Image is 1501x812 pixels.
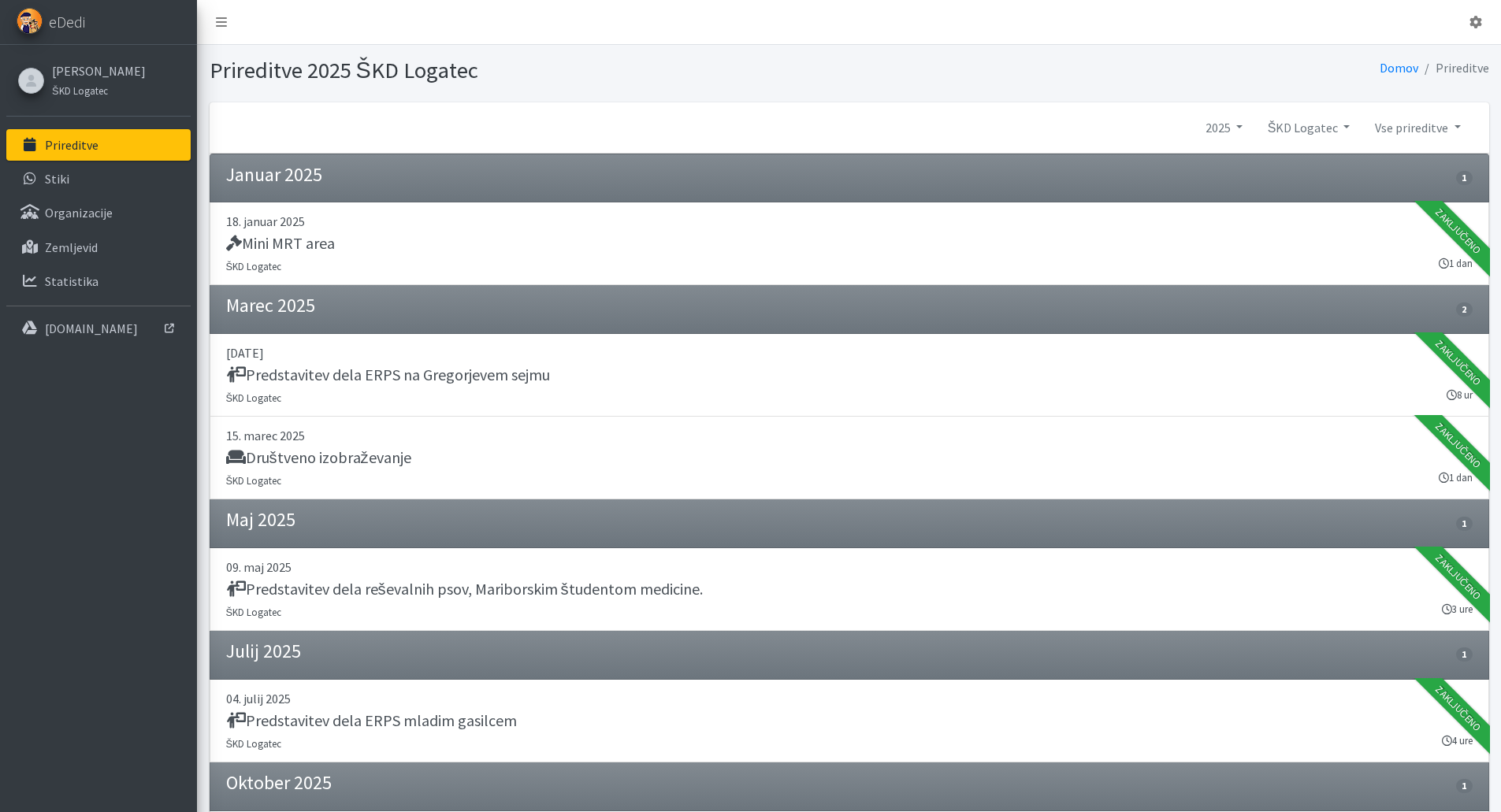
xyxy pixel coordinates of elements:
[226,448,411,467] h5: Društveno izobraževanje
[226,164,322,187] h4: Januar 2025
[210,334,1489,417] a: [DATE] Predstavitev dela ERPS na Gregorjevem sejmu ŠKD Logatec 8 ur Zaključeno
[226,234,335,253] h5: Mini MRT area
[49,10,85,34] span: eDedi
[52,84,108,97] small: ŠKD Logatec
[226,558,1473,577] p: 09. maj 2025
[226,391,282,404] small: ŠKD Logatec
[1456,302,1472,317] span: 2
[226,606,282,618] small: ŠKD Logatec
[17,8,43,34] img: eDedi
[6,265,191,297] a: Statistika
[226,474,282,487] small: ŠKD Logatec
[226,343,1473,362] p: [DATE]
[210,57,844,84] h1: Prireditve 2025 ŠKD Logatec
[45,239,98,255] p: Zemljevid
[226,260,282,273] small: ŠKD Logatec
[226,711,517,730] h5: Predstavitev dela ERPS mladim gasilcem
[45,205,113,221] p: Organizacije
[1418,57,1489,80] li: Prireditve
[6,313,191,344] a: [DOMAIN_NAME]
[226,365,550,384] h5: Predstavitev dela ERPS na Gregorjevem sejmu
[210,202,1489,285] a: 18. januar 2025 Mini MRT area ŠKD Logatec 1 dan Zaključeno
[226,689,1473,708] p: 04. julij 2025
[45,137,98,153] p: Prireditve
[226,737,282,750] small: ŠKD Logatec
[226,640,301,663] h4: Julij 2025
[52,61,146,80] a: [PERSON_NAME]
[1380,60,1418,76] a: Domov
[226,212,1473,231] p: 18. januar 2025
[6,129,191,161] a: Prireditve
[6,232,191,263] a: Zemljevid
[210,548,1489,631] a: 09. maj 2025 Predstavitev dela reševalnih psov, Mariborskim študentom medicine. ŠKD Logatec 3 ure...
[45,321,138,336] p: [DOMAIN_NAME]
[1456,647,1472,662] span: 1
[1193,112,1255,143] a: 2025
[226,580,703,599] h5: Predstavitev dela reševalnih psov, Mariborskim študentom medicine.
[210,417,1489,499] a: 15. marec 2025 Društveno izobraževanje ŠKD Logatec 1 dan Zaključeno
[52,80,146,99] a: ŠKD Logatec
[1456,779,1472,793] span: 1
[1255,112,1363,143] a: ŠKD Logatec
[226,772,332,795] h4: Oktober 2025
[45,273,98,289] p: Statistika
[226,295,315,317] h4: Marec 2025
[210,680,1489,762] a: 04. julij 2025 Predstavitev dela ERPS mladim gasilcem ŠKD Logatec 4 ure Zaključeno
[1456,517,1472,531] span: 1
[226,426,1473,445] p: 15. marec 2025
[6,163,191,195] a: Stiki
[45,171,69,187] p: Stiki
[1456,171,1472,185] span: 1
[1362,112,1473,143] a: Vse prireditve
[226,509,295,532] h4: Maj 2025
[6,197,191,228] a: Organizacije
